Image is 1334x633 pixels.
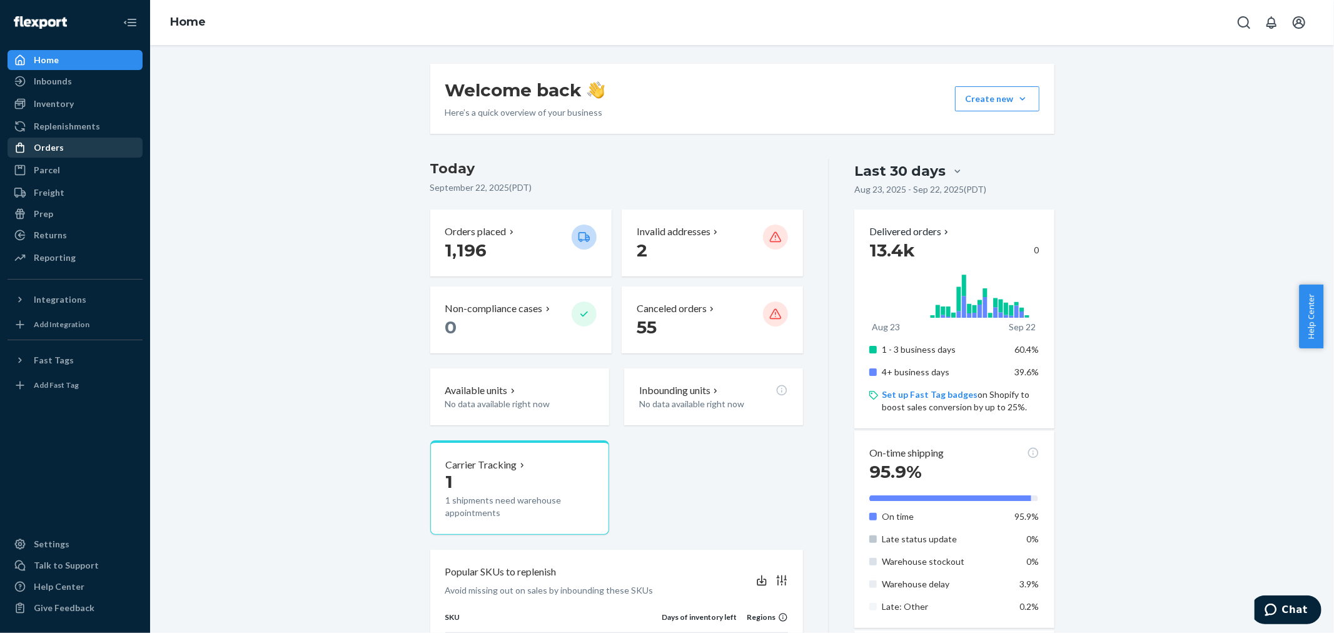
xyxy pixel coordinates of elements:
[8,204,143,224] a: Prep
[1231,10,1256,35] button: Open Search Box
[34,120,100,133] div: Replenishments
[1020,579,1039,589] span: 3.9%
[34,580,84,593] div: Help Center
[869,239,1039,261] div: 0
[8,71,143,91] a: Inbounds
[662,612,737,633] th: Days of inventory left
[8,225,143,245] a: Returns
[882,389,978,400] a: Set up Fast Tag badges
[882,510,1005,523] p: On time
[34,229,67,241] div: Returns
[1015,511,1039,522] span: 95.9%
[430,286,612,353] button: Non-compliance cases 0
[34,98,74,110] div: Inventory
[1020,601,1039,612] span: 0.2%
[445,301,543,316] p: Non-compliance cases
[587,81,605,99] img: hand-wave emoji
[446,494,594,519] p: 1 shipments need warehouse appointments
[160,4,216,41] ol: breadcrumbs
[430,368,609,425] button: Available unitsNo data available right now
[8,290,143,310] button: Integrations
[1009,321,1036,333] p: Sep 22
[622,210,803,276] button: Invalid addresses 2
[639,383,710,398] p: Inbounding units
[34,559,99,572] div: Talk to Support
[622,286,803,353] button: Canceled orders 55
[445,565,557,579] p: Popular SKUs to replenish
[445,79,605,101] h1: Welcome back
[445,106,605,119] p: Here’s a quick overview of your business
[882,388,1039,413] p: on Shopify to boost sales conversion by up to 25%.
[869,240,915,261] span: 13.4k
[430,159,804,179] h3: Today
[445,584,654,597] p: Avoid missing out on sales by inbounding these SKUs
[872,321,900,333] p: Aug 23
[869,461,922,482] span: 95.9%
[430,210,612,276] button: Orders placed 1,196
[34,319,89,330] div: Add Integration
[8,350,143,370] button: Fast Tags
[8,94,143,114] a: Inventory
[869,446,944,460] p: On-time shipping
[445,316,457,338] span: 0
[637,301,707,316] p: Canceled orders
[1259,10,1284,35] button: Open notifications
[8,160,143,180] a: Parcel
[882,366,1005,378] p: 4+ business days
[1299,285,1323,348] button: Help Center
[854,161,946,181] div: Last 30 days
[8,315,143,335] a: Add Integration
[8,50,143,70] a: Home
[430,440,609,535] button: Carrier Tracking11 shipments need warehouse appointments
[955,86,1039,111] button: Create new
[882,578,1005,590] p: Warehouse delay
[34,164,60,176] div: Parcel
[34,75,72,88] div: Inbounds
[1015,344,1039,355] span: 60.4%
[882,555,1005,568] p: Warehouse stockout
[430,181,804,194] p: September 22, 2025 ( PDT )
[1015,367,1039,377] span: 39.6%
[8,183,143,203] a: Freight
[8,598,143,618] button: Give Feedback
[170,15,206,29] a: Home
[637,225,710,239] p: Invalid addresses
[869,225,951,239] button: Delivered orders
[445,225,507,239] p: Orders placed
[445,383,508,398] p: Available units
[34,186,64,199] div: Freight
[34,602,94,614] div: Give Feedback
[1255,595,1321,627] iframe: Opens a widget where you can chat to one of our agents
[8,555,143,575] button: Talk to Support
[34,141,64,154] div: Orders
[34,54,59,66] div: Home
[1027,556,1039,567] span: 0%
[8,248,143,268] a: Reporting
[8,577,143,597] a: Help Center
[445,612,662,633] th: SKU
[882,600,1005,613] p: Late: Other
[637,316,657,338] span: 55
[882,343,1005,356] p: 1 - 3 business days
[34,293,86,306] div: Integrations
[445,398,594,410] p: No data available right now
[624,368,803,425] button: Inbounding unitsNo data available right now
[8,534,143,554] a: Settings
[8,138,143,158] a: Orders
[8,116,143,136] a: Replenishments
[446,458,517,472] p: Carrier Tracking
[446,471,453,492] span: 1
[854,183,986,196] p: Aug 23, 2025 - Sep 22, 2025 ( PDT )
[1286,10,1311,35] button: Open account menu
[118,10,143,35] button: Close Navigation
[34,380,79,390] div: Add Fast Tag
[34,208,53,220] div: Prep
[637,240,647,261] span: 2
[8,375,143,395] a: Add Fast Tag
[445,240,487,261] span: 1,196
[737,612,789,622] div: Regions
[14,16,67,29] img: Flexport logo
